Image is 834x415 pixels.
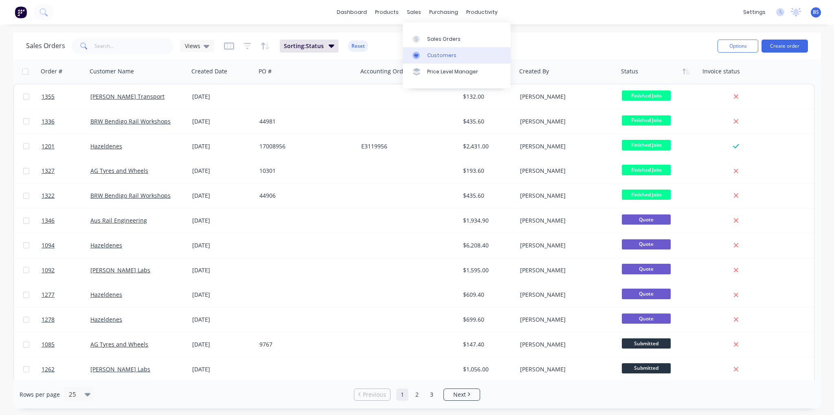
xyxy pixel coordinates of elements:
[520,266,610,274] div: [PERSON_NAME]
[192,93,253,101] div: [DATE]
[42,192,55,200] span: 1322
[403,6,425,18] div: sales
[762,40,808,53] button: Create order
[622,338,671,349] span: Submitted
[192,117,253,126] div: [DATE]
[463,291,511,299] div: $609.40
[427,68,478,75] div: Price Level Manager
[444,391,480,399] a: Next page
[280,40,338,53] button: Sorting:Status
[284,42,324,50] span: Sorting: Status
[259,192,350,200] div: 44906
[192,192,253,200] div: [DATE]
[259,340,350,349] div: 9767
[90,216,147,224] a: Aus Rail Engineering
[191,67,227,75] div: Created Date
[42,291,55,299] span: 1277
[622,264,671,274] span: Quote
[259,117,350,126] div: 44981
[90,266,150,274] a: [PERSON_NAME] Labs
[520,365,610,373] div: [PERSON_NAME]
[192,340,253,349] div: [DATE]
[259,167,350,175] div: 10301
[371,6,403,18] div: products
[463,117,511,126] div: $435.60
[622,214,671,225] span: Quote
[520,167,610,175] div: [PERSON_NAME]
[462,6,502,18] div: productivity
[42,340,55,349] span: 1085
[90,291,122,298] a: Hazeldenes
[463,142,511,150] div: $2,431.00
[90,340,148,348] a: AG Tyres and Wheels
[403,47,511,64] a: Customers
[621,67,638,75] div: Status
[622,165,671,175] span: Finished Jobs
[192,167,253,175] div: [DATE]
[90,93,165,100] a: [PERSON_NAME] Transport
[42,307,90,332] a: 1278
[42,357,90,382] a: 1262
[90,167,148,174] a: AG Tyres and Wheels
[520,142,610,150] div: [PERSON_NAME]
[718,40,758,53] button: Options
[42,258,90,283] a: 1092
[411,389,423,401] a: Page 2
[42,208,90,233] a: 1346
[354,391,390,399] a: Previous page
[192,365,253,373] div: [DATE]
[463,216,511,225] div: $1,934.90
[90,241,122,249] a: Hazeldenes
[425,6,462,18] div: purchasing
[42,167,55,175] span: 1327
[42,283,90,307] a: 1277
[15,6,27,18] img: Factory
[622,313,671,324] span: Quote
[26,42,65,50] h1: Sales Orders
[463,241,511,249] div: $6,208.40
[426,389,438,401] a: Page 3
[42,134,90,159] a: 1201
[42,365,55,373] span: 1262
[360,67,414,75] div: Accounting Order #
[42,117,55,126] span: 1336
[739,6,770,18] div: settings
[361,142,452,150] div: E3119956
[520,291,610,299] div: [PERSON_NAME]
[622,239,671,249] span: Quote
[403,64,511,80] a: Price Level Manager
[42,109,90,134] a: 1336
[463,93,511,101] div: $132.00
[42,84,90,109] a: 1355
[519,67,549,75] div: Created By
[351,389,483,401] ul: Pagination
[520,340,610,349] div: [PERSON_NAME]
[42,142,55,150] span: 1201
[520,316,610,324] div: [PERSON_NAME]
[403,31,511,47] a: Sales Orders
[520,192,610,200] div: [PERSON_NAME]
[622,91,671,101] span: Finished Jobs
[192,216,253,225] div: [DATE]
[192,291,253,299] div: [DATE]
[185,42,200,50] span: Views
[622,115,671,126] span: Finished Jobs
[42,266,55,274] span: 1092
[520,93,610,101] div: [PERSON_NAME]
[453,391,466,399] span: Next
[622,363,671,373] span: Submitted
[463,316,511,324] div: $699.60
[702,67,740,75] div: Invoice status
[520,216,610,225] div: [PERSON_NAME]
[42,241,55,249] span: 1094
[348,40,368,52] button: Reset
[463,192,511,200] div: $435.60
[90,192,171,199] a: BRW Bendigo Rail Workshops
[90,316,122,323] a: Hazeldenes
[192,241,253,249] div: [DATE]
[622,289,671,299] span: Quote
[42,183,90,208] a: 1322
[20,391,60,399] span: Rows per page
[41,67,62,75] div: Order #
[622,190,671,200] span: Finished Jobs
